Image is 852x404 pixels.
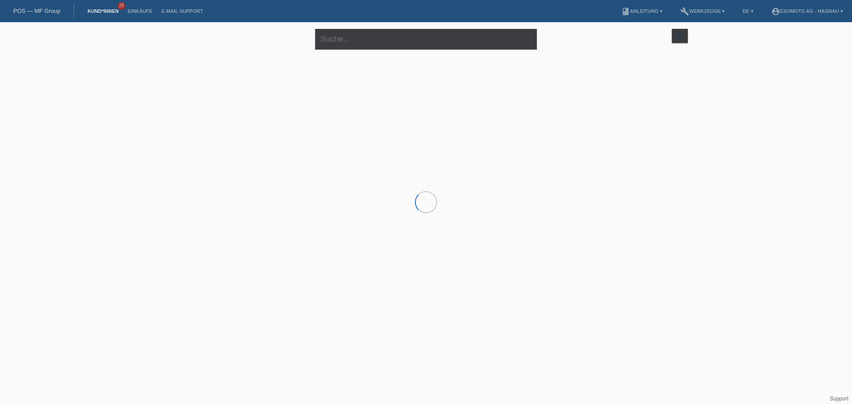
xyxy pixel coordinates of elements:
span: 25 [118,2,126,10]
a: E-Mail Support [157,8,208,14]
a: account_circleEsomoto AG - Hagnau ▾ [767,8,848,14]
a: POS — MF Group [13,8,60,14]
i: account_circle [771,7,780,16]
a: Support [830,396,848,402]
a: buildWerkzeuge ▾ [676,8,730,14]
i: book [621,7,630,16]
a: Kund*innen [83,8,123,14]
a: DE ▾ [738,8,757,14]
div: Sie haben die falsche Anmeldeseite in Ihren Lesezeichen/Favoriten gespeichert. Bitte nicht [DOMAI... [337,51,515,77]
a: bookAnleitung ▾ [617,8,667,14]
i: build [680,7,689,16]
a: Einkäufe [123,8,157,14]
div: Sie haben die falsche Anmeldeseite in Ihren Lesezeichen/Favoriten gespeichert. Bitte nicht [DOMAI... [337,24,515,49]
